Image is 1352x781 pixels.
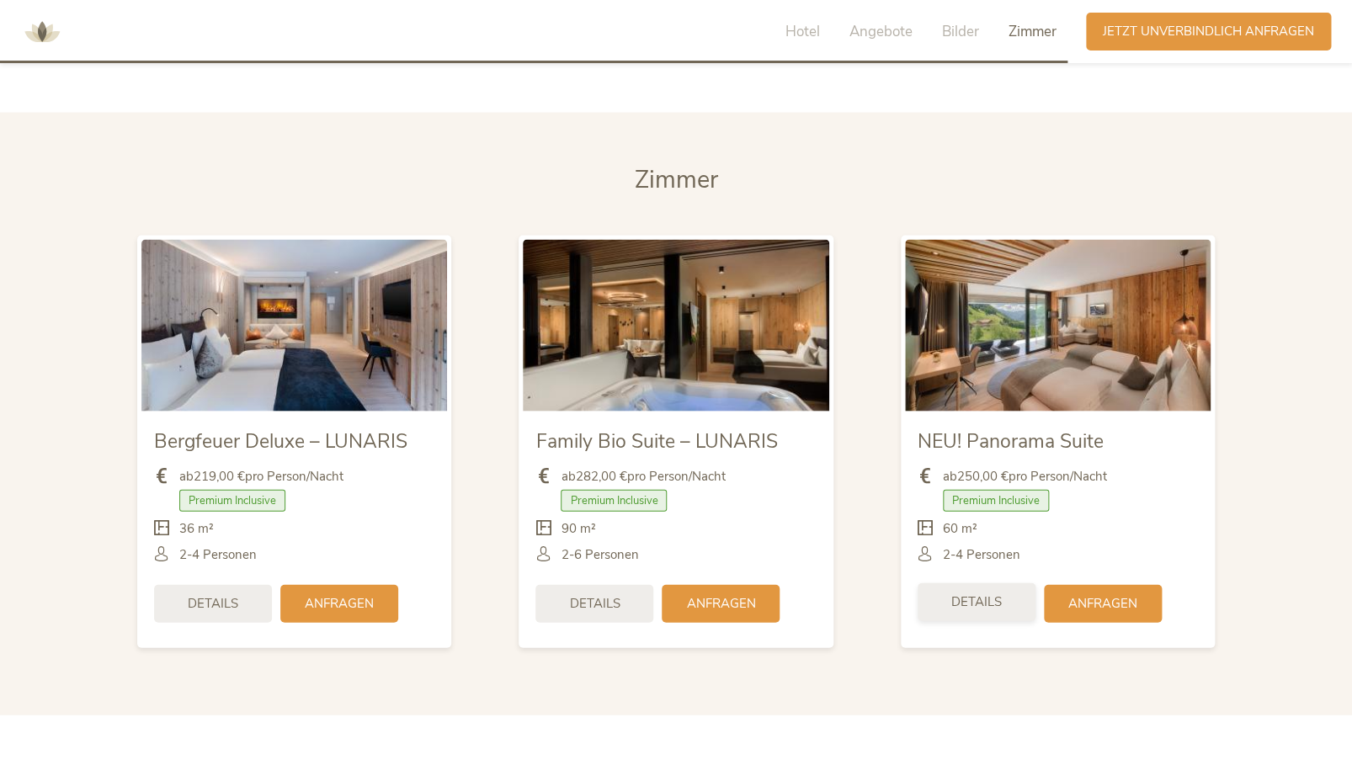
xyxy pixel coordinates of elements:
[561,519,595,537] span: 90 m²
[1009,22,1057,41] span: Zimmer
[635,162,718,195] span: Zimmer
[905,239,1211,411] img: NEU! Panorama Suite
[561,489,667,511] span: Premium Inclusive
[154,428,407,454] span: Bergfeuer Deluxe – LUNARIS
[942,22,979,41] span: Bilder
[849,22,913,41] span: Angebote
[943,545,1020,563] span: 2-4 Personen
[194,467,245,484] b: 219,00 €
[686,594,755,612] span: Anfragen
[943,489,1049,511] span: Premium Inclusive
[535,428,777,454] span: Family Bio Suite – LUNARIS
[785,22,820,41] span: Hotel
[179,519,214,537] span: 36 m²
[179,467,343,485] span: ab pro Person/Nacht
[141,239,447,411] img: Bergfeuer Deluxe – LUNARIS
[569,594,620,612] span: Details
[1103,23,1314,40] span: Jetzt unverbindlich anfragen
[943,519,977,537] span: 60 m²
[918,428,1104,454] span: NEU! Panorama Suite
[943,467,1107,485] span: ab pro Person/Nacht
[1068,594,1137,612] span: Anfragen
[575,467,626,484] b: 282,00 €
[305,594,374,612] span: Anfragen
[17,25,67,37] a: AMONTI & LUNARIS Wellnessresort
[188,594,238,612] span: Details
[523,239,828,411] img: Family Bio Suite – LUNARIS
[179,545,257,563] span: 2-4 Personen
[561,467,725,485] span: ab pro Person/Nacht
[957,467,1009,484] b: 250,00 €
[179,489,285,511] span: Premium Inclusive
[17,7,67,57] img: AMONTI & LUNARIS Wellnessresort
[561,545,638,563] span: 2-6 Personen
[951,592,1002,610] span: Details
